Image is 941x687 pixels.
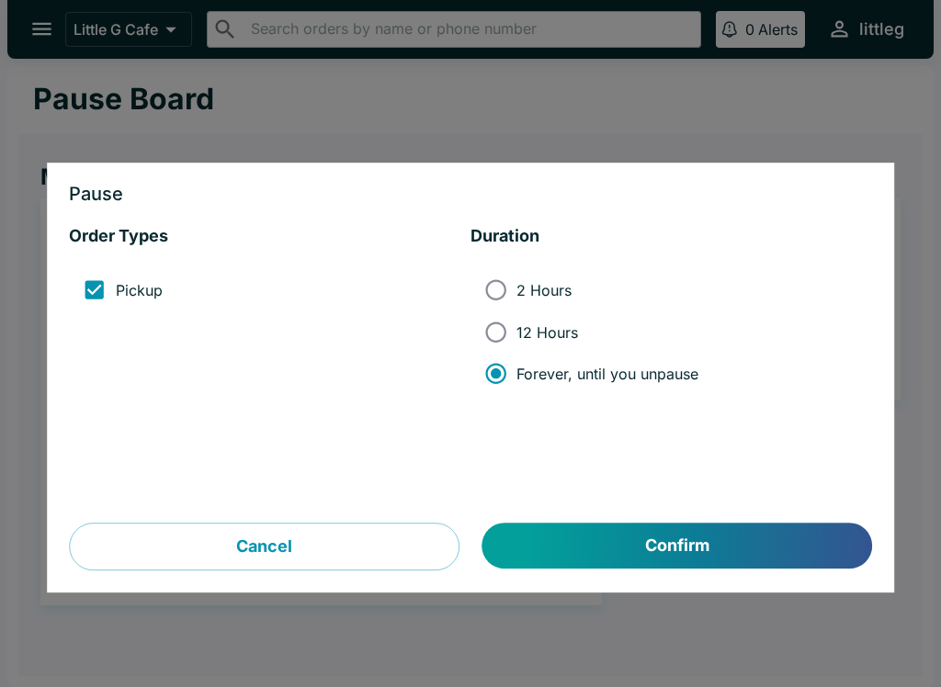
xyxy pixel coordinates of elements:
[69,524,459,571] button: Cancel
[482,524,872,569] button: Confirm
[470,226,872,248] h5: Duration
[116,281,163,299] span: Pickup
[516,365,698,383] span: Forever, until you unpause
[69,186,872,204] h3: Pause
[516,281,572,299] span: 2 Hours
[516,323,578,342] span: 12 Hours
[69,226,470,248] h5: Order Types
